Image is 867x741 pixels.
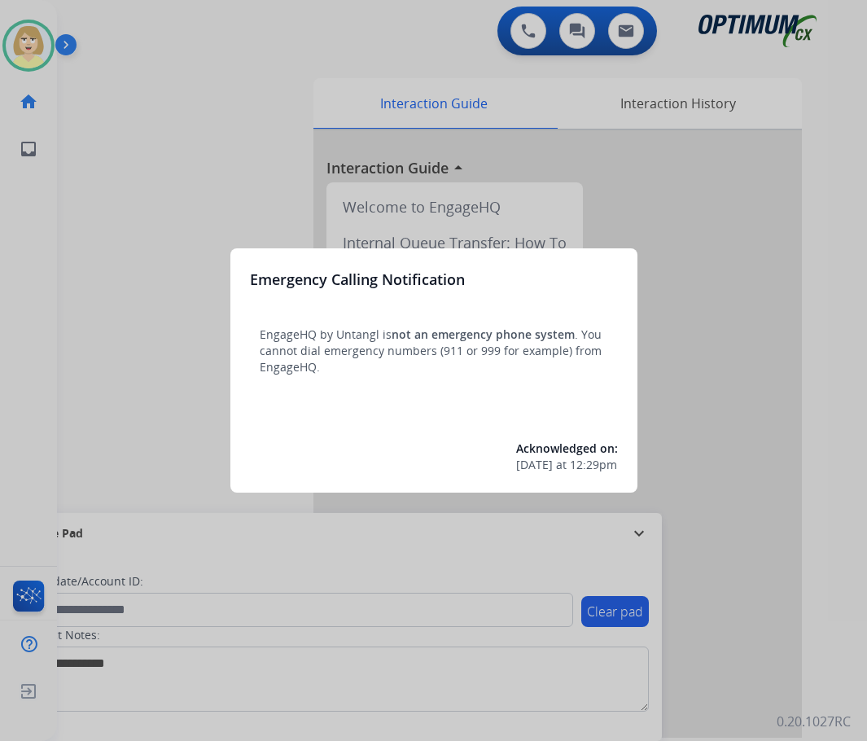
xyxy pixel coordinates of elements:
[392,327,575,342] span: not an emergency phone system
[570,457,617,473] span: 12:29pm
[516,441,618,456] span: Acknowledged on:
[777,712,851,731] p: 0.20.1027RC
[516,457,618,473] div: at
[250,268,465,291] h3: Emergency Calling Notification
[516,457,553,473] span: [DATE]
[260,327,608,375] p: EngageHQ by Untangl is . You cannot dial emergency numbers (911 or 999 for example) from EngageHQ.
